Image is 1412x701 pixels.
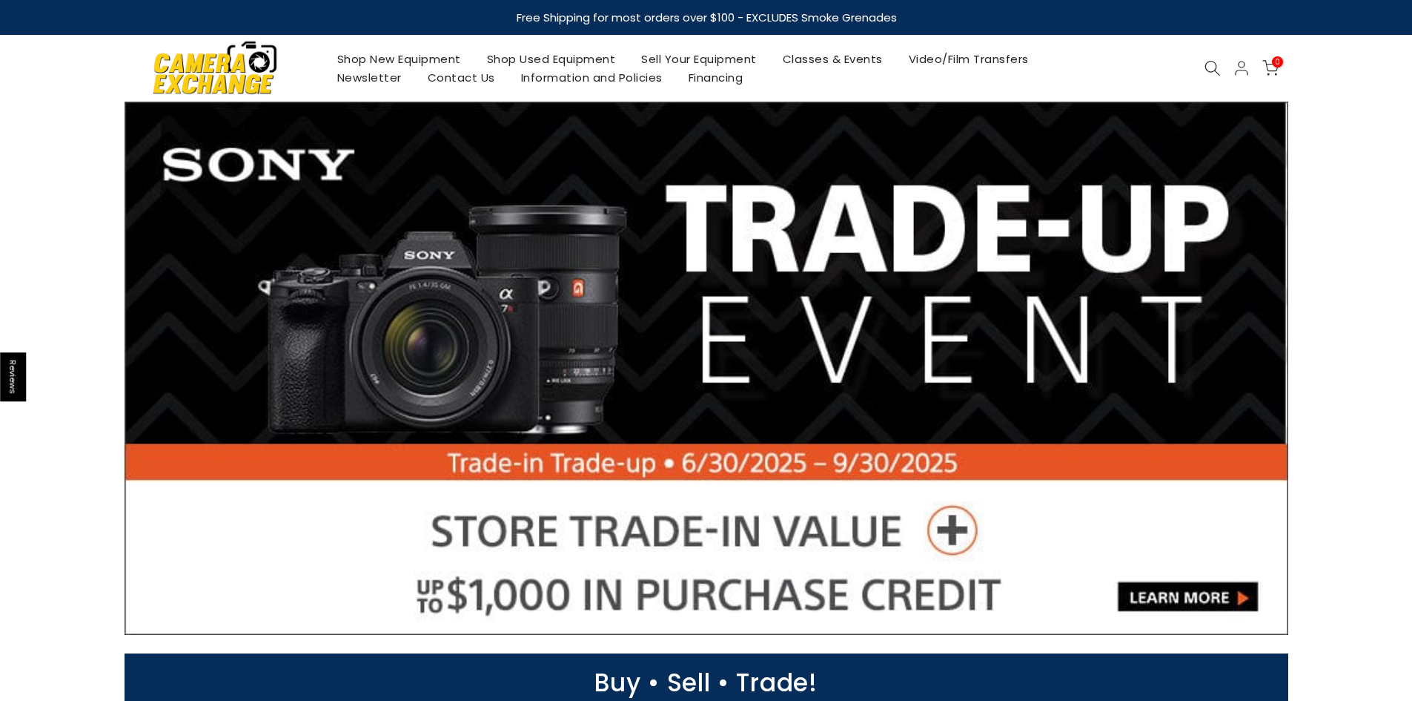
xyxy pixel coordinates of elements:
[769,50,895,68] a: Classes & Events
[117,676,1296,690] p: Buy • Sell • Trade!
[675,68,756,87] a: Financing
[414,68,508,87] a: Contact Us
[508,68,675,87] a: Information and Policies
[324,68,414,87] a: Newsletter
[895,50,1041,68] a: Video/Film Transfers
[726,611,734,619] li: Page dot 5
[663,611,672,619] li: Page dot 1
[1262,60,1279,76] a: 0
[516,10,896,25] strong: Free Shipping for most orders over $100 - EXCLUDES Smoke Grenades
[474,50,629,68] a: Shop Used Equipment
[741,611,749,619] li: Page dot 6
[695,611,703,619] li: Page dot 3
[710,611,718,619] li: Page dot 4
[679,611,687,619] li: Page dot 2
[1272,56,1283,68] span: 0
[324,50,474,68] a: Shop New Equipment
[629,50,770,68] a: Sell Your Equipment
